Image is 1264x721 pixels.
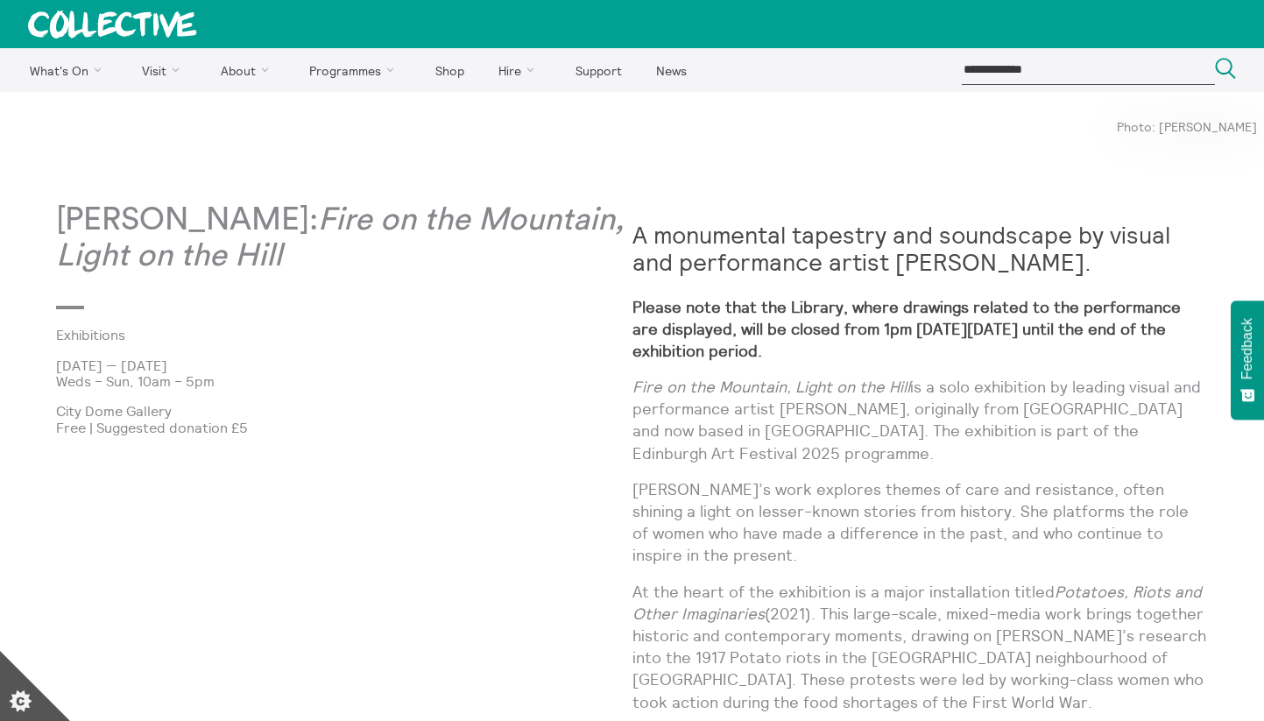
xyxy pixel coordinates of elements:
[56,204,625,272] em: Fire on the Mountain, Light on the Hill
[56,373,632,389] p: Weds – Sun, 10am – 5pm
[632,582,1202,624] em: Potatoes, Riots and Other Imaginaries
[56,202,632,275] p: [PERSON_NAME]:
[484,48,557,92] a: Hire
[632,297,1181,361] strong: Please note that the Library, where drawings related to the performance are displayed, will be cl...
[632,478,1209,567] p: [PERSON_NAME]’s work explores themes of care and resistance, often shining a light on lesser-know...
[632,220,1170,277] strong: A monumental tapestry and soundscape by visual and performance artist [PERSON_NAME].
[56,327,604,343] a: Exhibitions
[56,357,632,373] p: [DATE] — [DATE]
[640,48,702,92] a: News
[632,376,1209,464] p: is a solo exhibition by leading visual and performance artist [PERSON_NAME], originally from [GEO...
[560,48,637,92] a: Support
[56,420,632,435] p: Free | Suggested donation £5
[420,48,479,92] a: Shop
[632,377,910,397] em: Fire on the Mountain, Light on the Hill
[205,48,291,92] a: About
[14,48,124,92] a: What's On
[1231,300,1264,420] button: Feedback - Show survey
[1239,318,1255,379] span: Feedback
[294,48,417,92] a: Programmes
[632,581,1209,713] p: At the heart of the exhibition is a major installation titled (2021). This large-scale, mixed-med...
[127,48,202,92] a: Visit
[56,403,632,419] p: City Dome Gallery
